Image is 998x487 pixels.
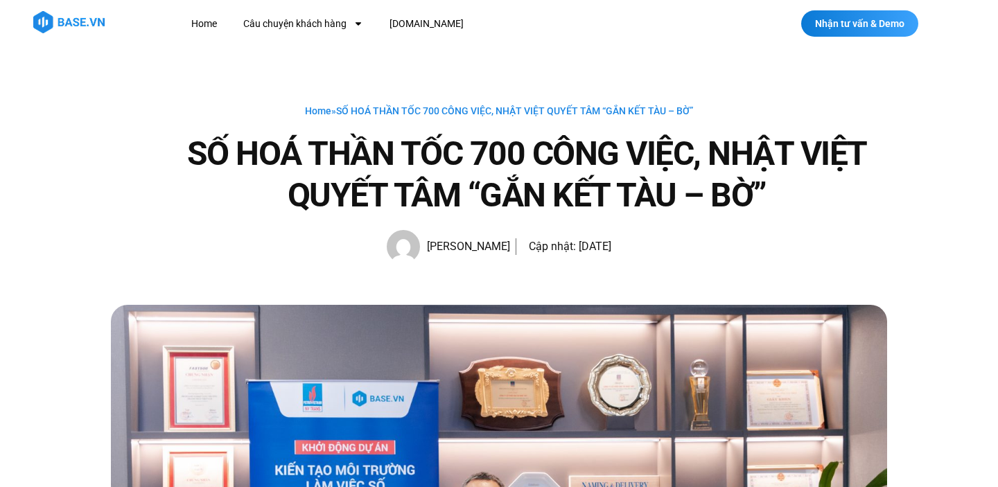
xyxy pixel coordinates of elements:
[529,240,576,253] span: Cập nhật:
[305,105,331,116] a: Home
[420,237,510,256] span: [PERSON_NAME]
[336,105,693,116] span: SỐ HOÁ THẦN TỐC 700 CÔNG VIỆC, NHẬT VIỆT QUYẾT TÂM “GẮN KẾT TÀU – BỜ”
[305,105,693,116] span: »
[579,240,611,253] time: [DATE]
[181,11,712,37] nav: Menu
[815,19,904,28] span: Nhận tư vấn & Demo
[379,11,474,37] a: [DOMAIN_NAME]
[801,10,918,37] a: Nhận tư vấn & Demo
[387,230,420,263] img: Picture of Hạnh Hoàng
[181,11,227,37] a: Home
[166,133,887,216] h1: SỐ HOÁ THẦN TỐC 700 CÔNG VIỆC, NHẬT VIỆT QUYẾT TÂM “GẮN KẾT TÀU – BỜ”
[233,11,374,37] a: Câu chuyện khách hàng
[387,230,510,263] a: Picture of Hạnh Hoàng [PERSON_NAME]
